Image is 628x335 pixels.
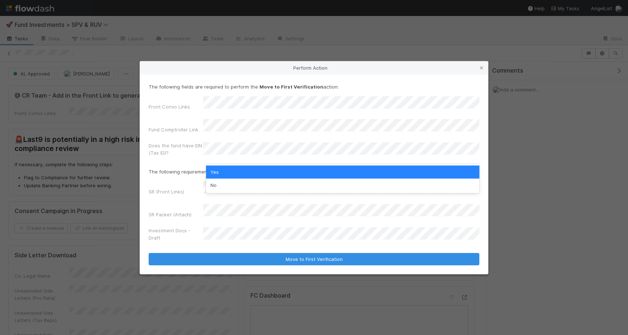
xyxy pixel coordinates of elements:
[206,179,479,192] div: No
[149,253,479,265] button: Move to First Verification
[149,126,198,133] label: Fund Comptroller Link
[206,166,479,179] div: Yes
[149,188,184,195] label: SR (Front Links)
[149,168,479,175] p: The following requirement was not met: Add the Documents that need to be signed
[149,142,203,156] label: Does the fund have EIN (Tax ID)?
[149,211,192,218] label: SR Packet (Attach)
[259,84,323,90] strong: Move to First Verification
[140,61,488,74] div: Perform Action
[149,227,203,241] label: Investment Docs - Draft
[149,103,190,110] label: Front Convo Links
[149,83,479,90] p: The following fields are required to perform the action:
